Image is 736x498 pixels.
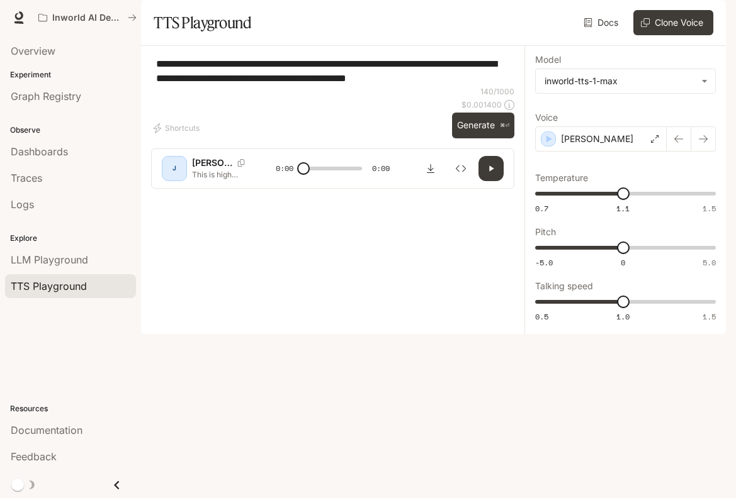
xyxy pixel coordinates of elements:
span: 1.5 [703,203,716,214]
p: This is high stakes, fast action, and every decision counts. So… what formation are YOU picking? ... [192,169,252,180]
button: Inspect [448,156,473,181]
span: 0.7 [535,203,548,214]
span: 1.1 [616,203,630,214]
p: ⌘⏎ [500,122,509,130]
p: 140 / 1000 [480,86,514,97]
span: 1.0 [616,311,630,322]
span: 0:09 [372,162,390,175]
p: [PERSON_NAME] [561,133,633,145]
p: Model [535,55,561,64]
button: Shortcuts [151,118,205,138]
button: Generate⌘⏎ [452,113,514,138]
p: [PERSON_NAME] [192,157,232,169]
span: 1.5 [703,311,716,322]
div: inworld-tts-1-max [536,69,715,93]
span: 0.5 [535,311,548,322]
p: Voice [535,113,558,122]
a: Docs [581,10,623,35]
h1: TTS Playground [154,10,251,35]
p: $ 0.001400 [461,99,502,110]
button: Copy Voice ID [232,159,250,167]
span: -5.0 [535,257,553,268]
span: 0 [621,257,625,268]
p: Talking speed [535,282,593,290]
button: Download audio [418,156,443,181]
button: All workspaces [33,5,142,30]
button: Clone Voice [633,10,713,35]
span: 5.0 [703,257,716,268]
p: Pitch [535,228,556,236]
p: Temperature [535,174,588,182]
div: J [164,158,184,179]
p: Inworld AI Demos [52,13,123,23]
span: 0:00 [276,162,293,175]
div: inworld-tts-1-max [545,75,695,87]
